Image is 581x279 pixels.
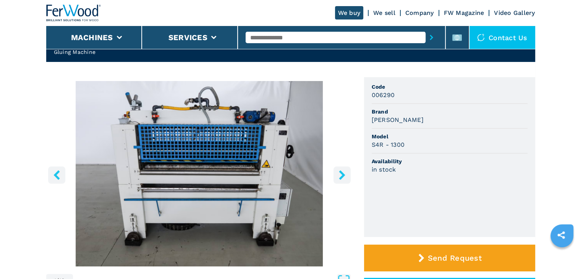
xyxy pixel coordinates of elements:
[372,140,405,149] h3: S4R - 1300
[46,5,101,21] img: Ferwood
[46,81,353,266] img: Gluing Machine OSAMA S4R - 1300
[48,166,65,183] button: left-button
[477,34,485,41] img: Contact us
[168,33,207,42] button: Services
[54,48,154,56] h2: Gluing Machine
[426,29,437,46] button: submit-button
[444,9,484,16] a: FW Magazine
[373,9,395,16] a: We sell
[428,253,482,263] span: Send Request
[364,245,535,271] button: Send Request
[372,91,395,99] h3: 006290
[333,166,351,183] button: right-button
[372,115,424,124] h3: [PERSON_NAME]
[46,81,353,266] div: Go to Slide 1
[549,245,575,273] iframe: Chat
[372,108,528,115] span: Brand
[469,26,535,49] div: Contact us
[372,165,396,174] h3: in stock
[372,133,528,140] span: Model
[372,157,528,165] span: Availability
[372,83,528,91] span: Code
[71,33,113,42] button: Machines
[335,6,364,19] a: We buy
[494,9,535,16] a: Video Gallery
[552,225,571,245] a: sharethis
[405,9,434,16] a: Company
